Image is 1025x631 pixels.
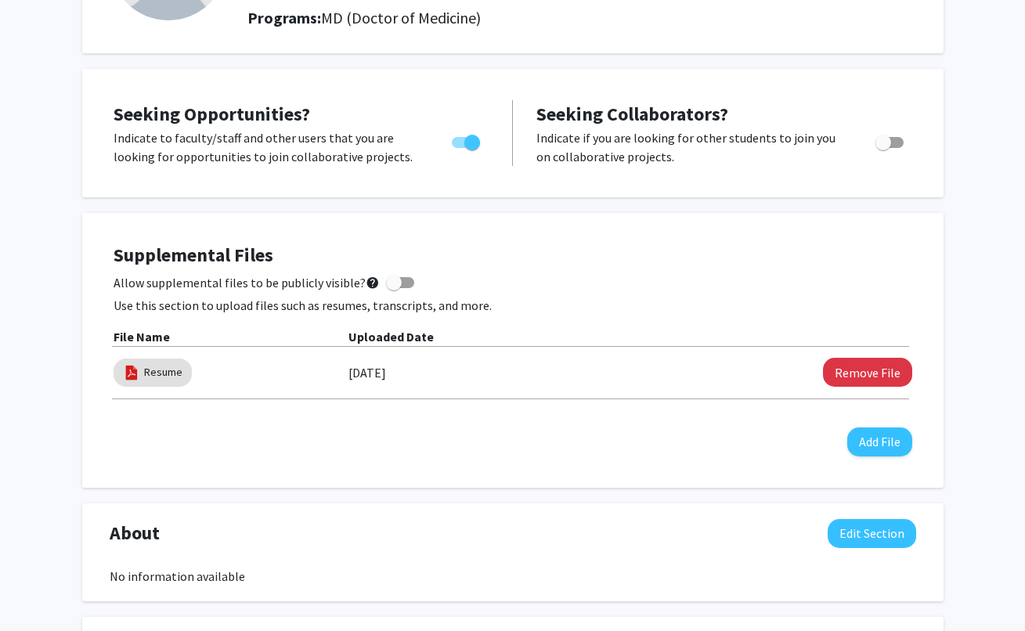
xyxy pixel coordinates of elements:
[114,296,912,315] p: Use this section to upload files such as resumes, transcripts, and more.
[847,427,912,456] button: Add File
[114,273,380,292] span: Allow supplemental files to be publicly visible?
[348,359,386,386] label: [DATE]
[321,8,481,27] span: MD (Doctor of Medicine)
[12,561,67,619] iframe: Chat
[536,102,728,126] span: Seeking Collaborators?
[114,128,422,166] p: Indicate to faculty/staff and other users that you are looking for opportunities to join collabor...
[348,329,434,344] b: Uploaded Date
[869,128,912,152] div: Toggle
[247,9,915,27] h2: Programs:
[110,519,160,547] span: About
[123,364,140,381] img: pdf_icon.png
[366,273,380,292] mat-icon: help
[114,329,170,344] b: File Name
[446,128,489,152] div: Toggle
[114,102,310,126] span: Seeking Opportunities?
[823,358,912,387] button: Remove Resume File
[110,567,916,586] div: No information available
[114,244,912,267] h4: Supplemental Files
[144,364,182,380] a: Resume
[536,128,846,166] p: Indicate if you are looking for other students to join you on collaborative projects.
[828,519,916,548] button: Edit About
